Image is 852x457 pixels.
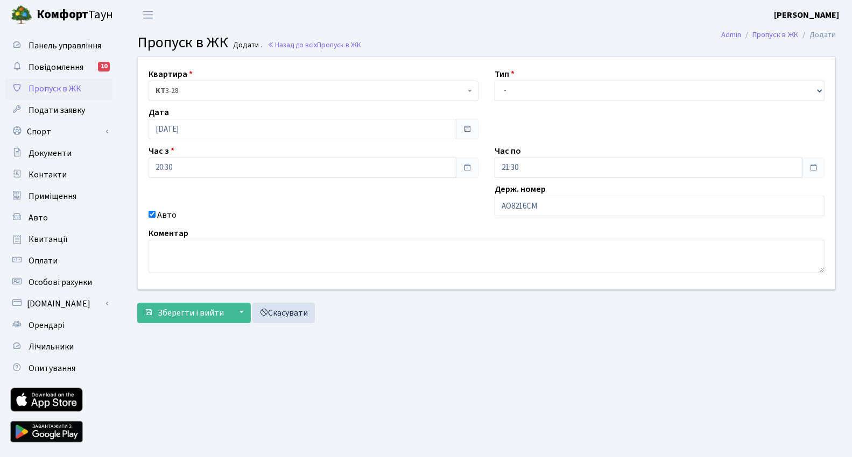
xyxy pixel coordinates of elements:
b: Комфорт [37,6,88,23]
a: Документи [5,142,113,164]
span: Лічильники [29,341,74,353]
a: Подати заявку [5,99,113,121]
a: Оплати [5,250,113,272]
a: Особові рахунки [5,272,113,293]
span: Авто [29,212,48,224]
a: Контакти [5,164,113,185]
label: Час по [495,145,521,158]
span: Опитування [29,362,75,374]
input: AA0001AA [495,196,825,216]
span: Оплати [29,255,58,267]
span: Особові рахунки [29,276,92,288]
label: Дата [149,106,169,119]
a: Пропуск в ЖК [5,78,113,99]
a: [DOMAIN_NAME] [5,293,113,315]
label: Коментар [149,227,188,240]
span: Пропуск в ЖК [317,40,361,50]
span: Квитанції [29,233,68,245]
span: Подати заявку [29,104,85,116]
span: Повідомлення [29,61,83,73]
a: Приміщення [5,185,113,207]
a: Панель управління [5,35,113,56]
a: Спорт [5,121,113,142]
label: Держ. номер [495,183,546,196]
span: Контакти [29,169,67,181]
span: Орендарі [29,319,65,331]
small: Додати . [231,41,263,50]
label: Авто [157,209,177,222]
span: <b>КТ</b>&nbsp;&nbsp;&nbsp;&nbsp;3-28 [156,85,465,96]
nav: breadcrumb [705,24,852,46]
a: Скасувати [252,303,315,323]
span: Документи [29,147,72,159]
span: Зберегти і вийти [158,307,224,319]
a: Авто [5,207,113,228]
a: Admin [721,29,741,40]
span: Панель управління [29,40,101,52]
label: Квартира [149,68,193,81]
a: Назад до всіхПропуск в ЖК [267,40,361,50]
label: Час з [149,145,174,158]
div: 10 [98,62,110,72]
a: Пропуск в ЖК [752,29,798,40]
li: Додати [798,29,836,41]
label: Тип [495,68,515,81]
span: Приміщення [29,190,76,202]
button: Зберегти і вийти [137,303,231,323]
span: <b>КТ</b>&nbsp;&nbsp;&nbsp;&nbsp;3-28 [149,81,478,101]
b: [PERSON_NAME] [774,9,839,21]
a: Лічильники [5,336,113,358]
span: Пропуск в ЖК [137,32,228,53]
b: КТ [156,85,165,96]
button: Переключити навігацію [135,6,161,24]
img: logo.png [11,4,32,26]
a: Опитування [5,358,113,379]
a: Повідомлення10 [5,56,113,78]
a: Квитанції [5,228,113,250]
a: [PERSON_NAME] [774,9,839,22]
a: Орендарі [5,315,113,336]
span: Таун [37,6,113,24]
span: Пропуск в ЖК [29,83,81,95]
